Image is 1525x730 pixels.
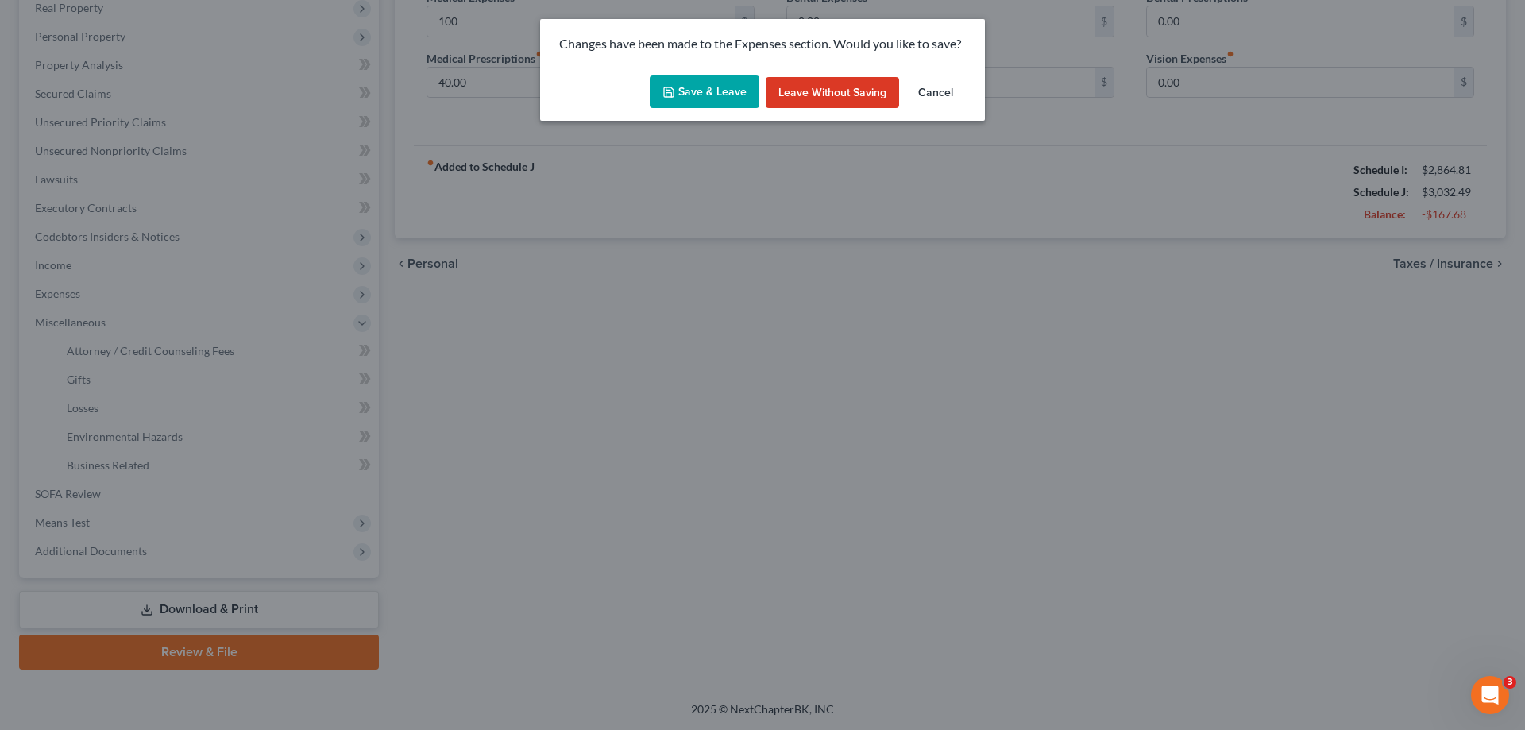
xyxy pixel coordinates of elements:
span: 3 [1504,676,1516,689]
iframe: Intercom live chat [1471,676,1509,714]
button: Leave without Saving [766,77,899,109]
p: Changes have been made to the Expenses section. Would you like to save? [559,35,966,53]
button: Cancel [905,77,966,109]
button: Save & Leave [650,75,759,109]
